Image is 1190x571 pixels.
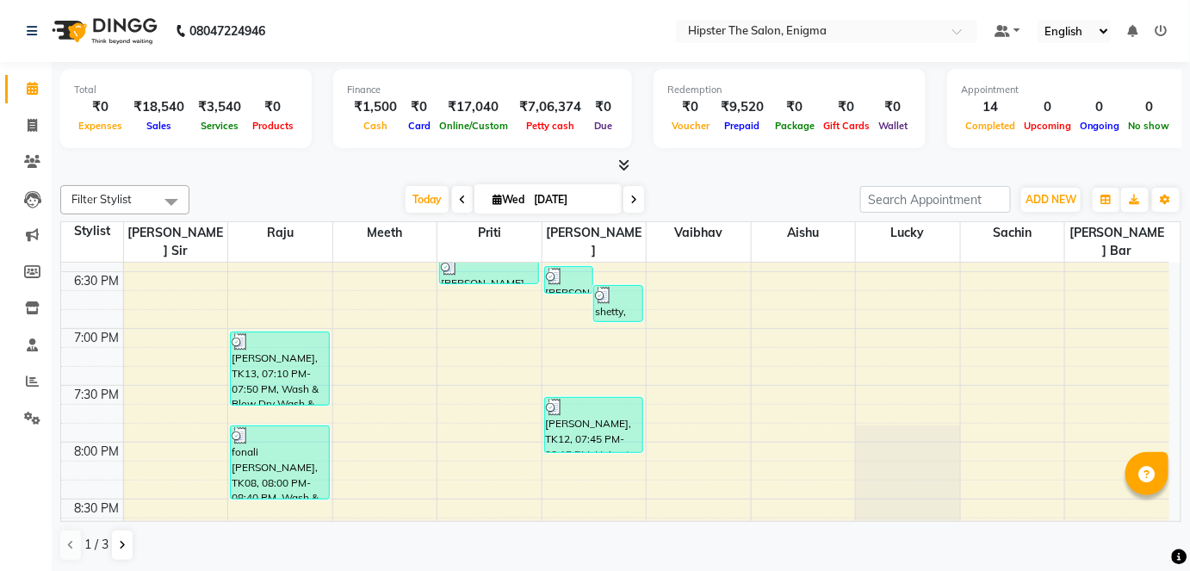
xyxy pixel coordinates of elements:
[71,443,123,461] div: 8:00 PM
[189,7,265,55] b: 08047224946
[440,258,538,283] div: [PERSON_NAME], TK09, 06:30 PM-06:45 PM, Threading Eyebrows,Threading Upper Lip
[74,97,127,117] div: ₹0
[248,120,298,132] span: Products
[359,120,392,132] span: Cash
[71,192,132,206] span: Filter Stylist
[44,7,162,55] img: logo
[1021,188,1081,212] button: ADD NEW
[488,193,529,206] span: Wed
[590,120,617,132] span: Due
[588,97,618,117] div: ₹0
[347,97,404,117] div: ₹1,500
[406,186,449,213] span: Today
[874,97,912,117] div: ₹0
[961,120,1020,132] span: Completed
[231,332,329,405] div: [PERSON_NAME], TK13, 07:10 PM-07:50 PM, Wash & Blow Dry Wash & Blow Dry Mid Length
[529,187,615,213] input: 2025-09-03
[435,97,512,117] div: ₹17,040
[347,83,618,97] div: Finance
[771,120,819,132] span: Package
[1075,120,1125,132] span: Ongoing
[404,97,435,117] div: ₹0
[248,97,298,117] div: ₹0
[647,222,751,244] span: vaibhav
[1125,97,1175,117] div: 0
[61,222,123,240] div: Stylist
[961,97,1020,117] div: 14
[860,186,1011,213] input: Search Appointment
[819,97,874,117] div: ₹0
[71,386,123,404] div: 7:30 PM
[333,222,437,244] span: meeth
[191,97,248,117] div: ₹3,540
[856,222,960,244] span: Lucky
[74,83,298,97] div: Total
[437,222,542,244] span: priti
[545,267,593,293] div: [PERSON_NAME], TK10, 06:35 PM-06:50 PM, Men's Grooming Men's Shave - Junior Stylist
[771,97,819,117] div: ₹0
[127,97,191,117] div: ₹18,540
[594,286,642,321] div: shetty, TK11, 06:45 PM-07:05 PM, Hair Wash & Blast Dry Hair Wash & Blast Dry - Women's
[522,120,579,132] span: Petty cash
[228,222,332,244] span: Raju
[667,97,714,117] div: ₹0
[1020,97,1075,117] div: 0
[512,97,588,117] div: ₹7,06,374
[819,120,874,132] span: Gift Cards
[721,120,765,132] span: Prepaid
[71,329,123,347] div: 7:00 PM
[71,500,123,518] div: 8:30 PM
[71,272,123,290] div: 6:30 PM
[84,536,108,554] span: 1 / 3
[1125,120,1175,132] span: No show
[142,120,176,132] span: Sales
[124,222,228,262] span: [PERSON_NAME] sir
[545,398,643,452] div: [PERSON_NAME], TK12, 07:45 PM-08:15 PM, Haircuts Men's Haircut - Junior Stylist
[1026,193,1076,206] span: ADD NEW
[1065,222,1169,262] span: [PERSON_NAME] bar
[714,97,771,117] div: ₹9,520
[667,83,912,97] div: Redemption
[667,120,714,132] span: Voucher
[1075,97,1125,117] div: 0
[231,426,329,499] div: fonali [PERSON_NAME], TK08, 08:00 PM-08:40 PM, Wash & Blow Dry Wash & Blow Dry Mid Length
[542,222,647,262] span: [PERSON_NAME]
[435,120,512,132] span: Online/Custom
[196,120,243,132] span: Services
[404,120,435,132] span: Card
[1020,120,1075,132] span: Upcoming
[874,120,912,132] span: Wallet
[961,222,1065,244] span: sachin
[752,222,856,244] span: Aishu
[961,83,1175,97] div: Appointment
[74,120,127,132] span: Expenses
